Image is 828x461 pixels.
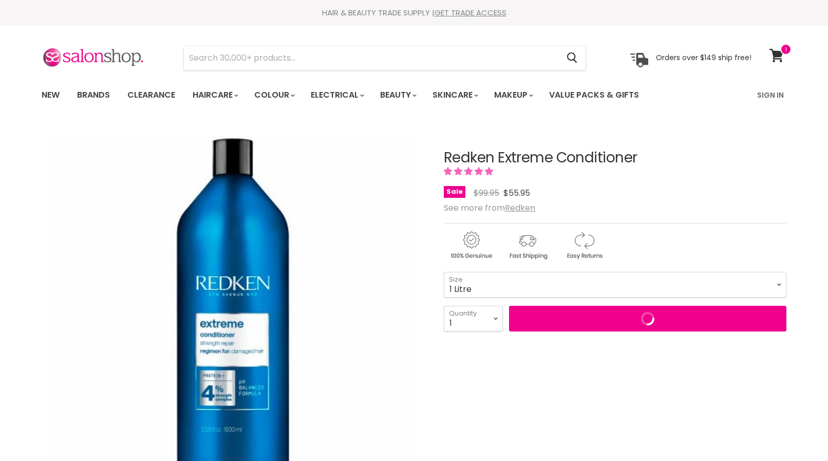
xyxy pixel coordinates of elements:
[29,80,799,110] nav: Main
[486,84,539,106] a: Makeup
[444,165,495,177] span: 5.00 stars
[435,7,506,18] a: GET TRADE ACCESS
[474,187,499,199] span: $99.95
[247,84,301,106] a: Colour
[372,84,423,106] a: Beauty
[557,230,611,261] img: returns.gif
[505,202,535,214] a: Redken
[184,46,558,70] input: Search
[29,8,799,18] div: HAIR & BEAUTY TRADE SUPPLY |
[444,186,465,198] span: Sale
[303,84,370,106] a: Electrical
[34,80,699,110] ul: Main menu
[503,187,530,199] span: $55.95
[558,46,586,70] button: Search
[656,53,751,62] p: Orders over $149 ship free!
[34,84,67,106] a: New
[425,84,484,106] a: Skincare
[751,84,790,106] a: Sign In
[500,230,555,261] img: shipping.gif
[69,84,118,106] a: Brands
[444,306,503,331] select: Quantity
[541,84,647,106] a: Value Packs & Gifts
[444,150,786,166] h1: Redken Extreme Conditioner
[444,230,498,261] img: genuine.gif
[444,202,535,214] span: See more from
[183,46,586,70] form: Product
[185,84,244,106] a: Haircare
[120,84,183,106] a: Clearance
